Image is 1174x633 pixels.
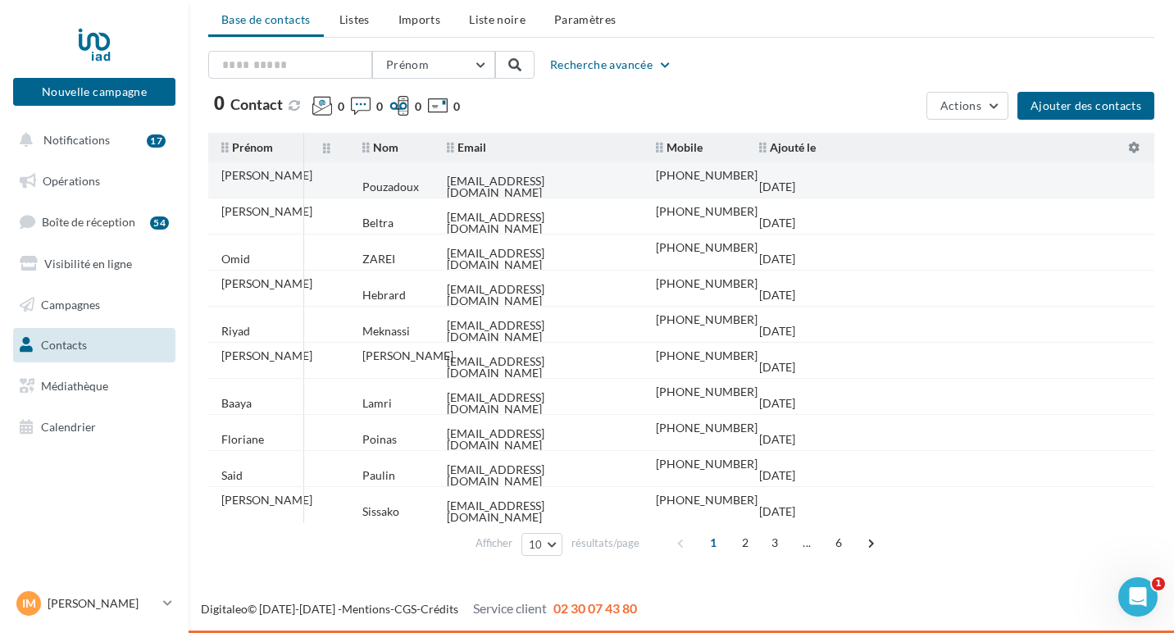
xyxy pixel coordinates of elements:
[656,278,758,289] div: [PHONE_NUMBER]
[43,174,100,188] span: Opérations
[22,595,36,612] span: IM
[656,386,758,398] div: [PHONE_NUMBER]
[447,500,630,523] div: [EMAIL_ADDRESS][DOMAIN_NAME]
[473,600,547,616] span: Service client
[150,216,169,230] div: 54
[221,326,250,337] div: Riyad
[221,470,243,481] div: Said
[759,398,795,409] div: [DATE]
[362,398,392,409] div: Lamri
[656,314,758,326] div: [PHONE_NUMBER]
[339,12,370,26] span: Listes
[656,422,758,434] div: [PHONE_NUMBER]
[398,12,440,26] span: Imports
[221,398,252,409] div: Baaya
[362,506,399,517] div: Sissako
[447,464,630,487] div: [EMAIL_ADDRESS][DOMAIN_NAME]
[656,170,758,181] div: [PHONE_NUMBER]
[759,470,795,481] div: [DATE]
[544,55,679,75] button: Recherche avancée
[221,253,250,265] div: Omid
[221,206,312,217] div: [PERSON_NAME]
[10,288,179,322] a: Campagnes
[415,98,421,115] span: 0
[1152,577,1165,590] span: 1
[571,535,639,551] span: résultats/page
[759,181,795,193] div: [DATE]
[10,247,179,281] a: Visibilité en ligne
[42,215,135,229] span: Boîte de réception
[147,134,166,148] div: 17
[221,350,312,362] div: [PERSON_NAME]
[10,328,179,362] a: Contacts
[10,410,179,444] a: Calendrier
[41,379,108,393] span: Médiathèque
[521,533,563,556] button: 10
[926,92,1008,120] button: Actions
[759,217,795,229] div: [DATE]
[221,170,312,181] div: [PERSON_NAME]
[447,212,630,235] div: [EMAIL_ADDRESS][DOMAIN_NAME]
[221,494,312,506] div: [PERSON_NAME]
[759,506,795,517] div: [DATE]
[447,428,630,451] div: [EMAIL_ADDRESS][DOMAIN_NAME]
[447,284,630,307] div: [EMAIL_ADDRESS][DOMAIN_NAME]
[656,242,758,253] div: [PHONE_NUMBER]
[221,278,312,289] div: [PERSON_NAME]
[342,602,390,616] a: Mentions
[700,530,726,556] span: 1
[362,253,395,265] div: ZAREI
[372,51,495,79] button: Prénom
[230,95,283,113] span: Contact
[43,133,110,147] span: Notifications
[41,420,96,434] span: Calendrier
[656,494,758,506] div: [PHONE_NUMBER]
[362,140,398,154] span: Nom
[554,12,617,26] span: Paramètres
[362,350,453,362] div: [PERSON_NAME]
[447,175,630,198] div: [EMAIL_ADDRESS][DOMAIN_NAME]
[1118,577,1158,617] iframe: Intercom live chat
[10,164,179,198] a: Opérations
[10,204,179,239] a: Boîte de réception54
[362,326,410,337] div: Meknassi
[732,530,758,556] span: 2
[453,98,460,115] span: 0
[362,434,397,445] div: Poinas
[447,356,630,379] div: [EMAIL_ADDRESS][DOMAIN_NAME]
[394,602,416,616] a: CGS
[759,253,795,265] div: [DATE]
[759,289,795,301] div: [DATE]
[362,470,395,481] div: Paulin
[940,98,981,112] span: Actions
[386,57,429,71] span: Prénom
[10,369,179,403] a: Médiathèque
[41,338,87,352] span: Contacts
[13,78,175,106] button: Nouvelle campagne
[338,98,344,115] span: 0
[376,98,383,115] span: 0
[362,181,419,193] div: Pouzadoux
[201,602,248,616] a: Digitaleo
[221,434,264,445] div: Floriane
[759,434,795,445] div: [DATE]
[656,140,703,154] span: Mobile
[759,326,795,337] div: [DATE]
[221,140,273,154] span: Prénom
[447,320,630,343] div: [EMAIL_ADDRESS][DOMAIN_NAME]
[762,530,788,556] span: 3
[41,297,100,311] span: Campagnes
[362,289,406,301] div: Hebrard
[656,458,758,470] div: [PHONE_NUMBER]
[214,94,225,112] span: 0
[553,600,637,616] span: 02 30 07 43 80
[447,248,630,271] div: [EMAIL_ADDRESS][DOMAIN_NAME]
[447,392,630,415] div: [EMAIL_ADDRESS][DOMAIN_NAME]
[1017,92,1154,120] button: Ajouter des contacts
[10,123,172,157] button: Notifications 17
[421,602,458,616] a: Crédits
[469,12,526,26] span: Liste noire
[794,530,820,556] span: ...
[447,140,486,154] span: Email
[759,140,816,154] span: Ajouté le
